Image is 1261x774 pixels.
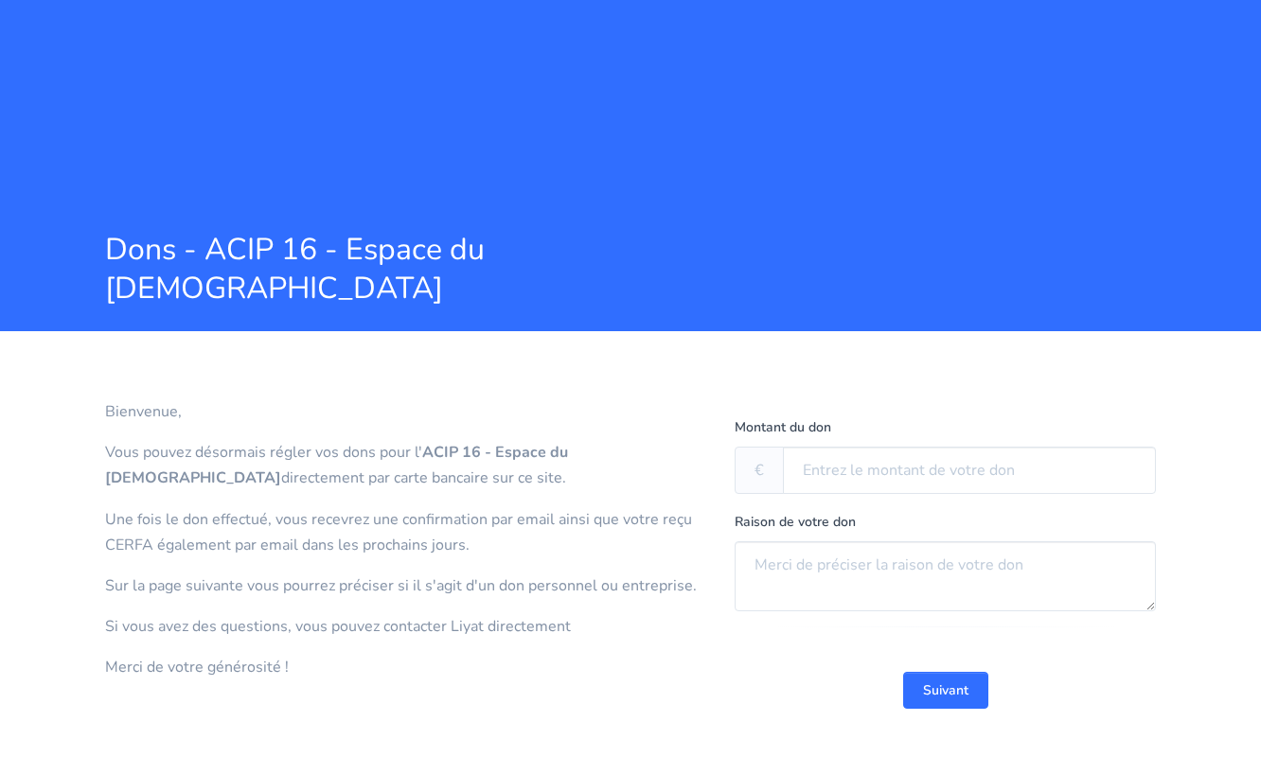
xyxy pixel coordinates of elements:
button: Suivant [903,672,988,709]
span: € [735,447,784,494]
input: Entrez le montant de votre don [783,447,1156,494]
p: Merci de votre générosité ! [105,655,706,680]
p: Une fois le don effectué, vous recevrez une confirmation par email ainsi que votre reçu CERFA éga... [105,507,706,558]
p: Vous pouvez désormais régler vos dons pour l' directement par carte bancaire sur ce site. [105,440,706,491]
label: Raison de votre don [735,511,856,534]
span: Dons - ACIP 16 - Espace du [DEMOGRAPHIC_DATA] [105,230,796,308]
p: Bienvenue, [105,399,706,425]
label: Montant du don [735,416,831,439]
p: Sur la page suivante vous pourrez préciser si il s'agit d'un don personnel ou entreprise. [105,573,706,599]
p: Si vous avez des questions, vous pouvez contacter Liyat directement [105,614,706,640]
